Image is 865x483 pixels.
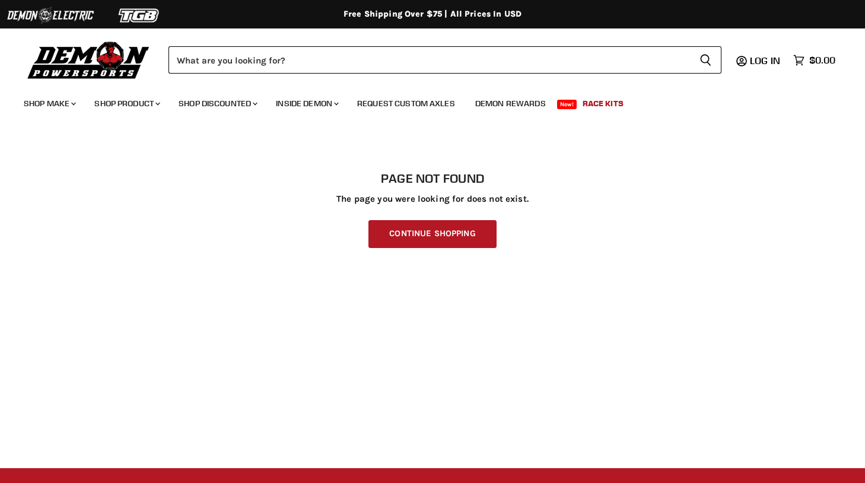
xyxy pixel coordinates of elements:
img: Demon Electric Logo 2 [6,4,95,27]
span: $0.00 [809,55,835,66]
a: Demon Rewards [466,91,555,116]
a: Continue Shopping [368,220,496,248]
a: Shop Discounted [170,91,265,116]
img: TGB Logo 2 [95,4,184,27]
p: The page you were looking for does not exist. [24,194,841,204]
a: Race Kits [574,91,632,116]
input: Search [168,46,690,74]
button: Search [690,46,721,74]
ul: Main menu [15,87,832,116]
h1: Page not found [24,171,841,186]
a: Log in [745,55,787,66]
a: Inside Demon [267,91,346,116]
a: Request Custom Axles [348,91,464,116]
span: New! [557,100,577,109]
img: Demon Powersports [24,39,154,81]
a: Shop Product [85,91,167,116]
form: Product [168,46,721,74]
a: $0.00 [787,52,841,69]
a: Shop Make [15,91,83,116]
span: Log in [750,55,780,66]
